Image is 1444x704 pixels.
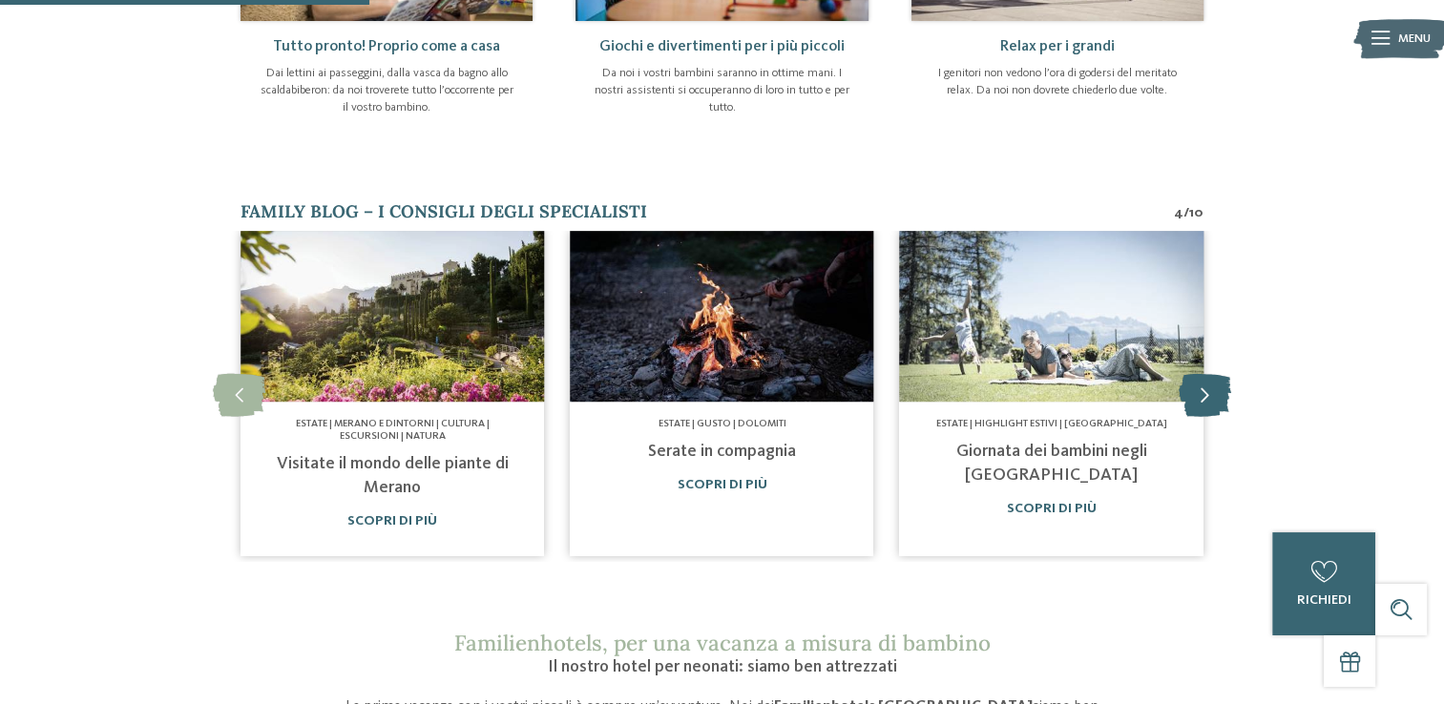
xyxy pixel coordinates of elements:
span: Giochi e divertimenti per i più piccoli [599,39,845,54]
p: Dai lettini ai passeggini, dalla vasca da bagno allo scaldabiberon: da noi troverete tutto l’occo... [258,65,515,115]
a: Visitate il mondo delle piante di Merano [277,455,509,496]
span: 10 [1189,203,1203,222]
span: Tutto pronto! Proprio come a casa [273,39,500,54]
span: Estate | Highlight estivi | [GEOGRAPHIC_DATA] [936,419,1167,429]
span: Estate | Gusto | Dolomiti [658,419,785,429]
a: Scopri di più [1007,502,1097,515]
a: Scopri di più [677,478,766,491]
span: / [1183,203,1189,222]
span: Familienhotels, per una vacanza a misura di bambino [453,629,990,656]
a: Scopri di più [347,514,437,528]
a: richiedi [1272,532,1375,635]
a: Serate in compagnia [648,443,796,460]
p: Da noi i vostri bambini saranno in ottime mani. I nostri assistenti si occuperanno di loro in tut... [593,65,850,115]
span: Relax per i grandi [1000,39,1115,54]
span: Estate | Merano e dintorni | Cultura | Escursioni | Natura [296,419,490,442]
a: Giornata dei bambini negli [GEOGRAPHIC_DATA] [956,443,1147,484]
img: Hotel per neonati in Alto Adige per una vacanza di relax [570,231,873,402]
span: Il nostro hotel per neonati: siamo ben attrezzati [547,658,896,675]
p: I genitori non vedono l’ora di godersi del meritato relax. Da noi non dovrete chiederlo due volte. [929,65,1186,98]
span: Family Blog – i consigli degli specialisti [241,200,647,222]
img: Hotel per neonati in Alto Adige per una vacanza di relax [900,231,1203,402]
span: richiedi [1296,593,1350,607]
img: Hotel per neonati in Alto Adige per una vacanza di relax [241,231,544,402]
span: 4 [1174,203,1183,222]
